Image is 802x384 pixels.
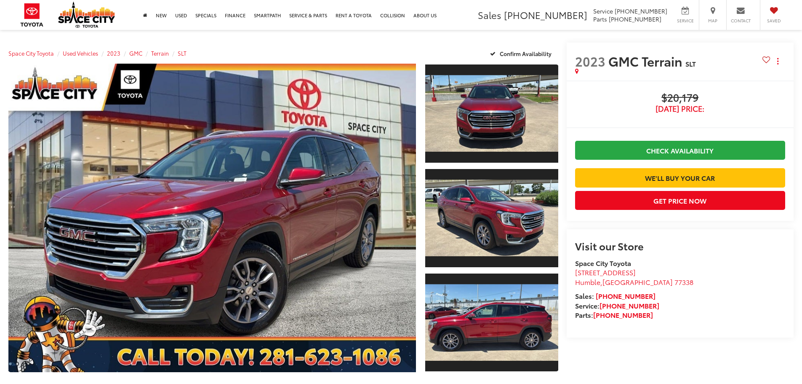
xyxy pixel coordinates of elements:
a: [PHONE_NUMBER] [600,301,659,310]
span: GMC Terrain [608,52,685,70]
a: GMC [129,49,142,57]
span: dropdown dots [777,58,778,64]
span: Confirm Availability [500,50,552,57]
span: [STREET_ADDRESS] [575,267,636,277]
a: [STREET_ADDRESS] Humble,[GEOGRAPHIC_DATA] 77338 [575,267,693,287]
a: 2023 [107,49,120,57]
span: Parts [593,15,607,23]
img: 2023 GMC Terrain SLT [424,75,559,152]
span: 2023 [575,52,605,70]
span: Service [676,18,695,24]
span: $20,179 [575,92,785,105]
a: We'll Buy Your Car [575,168,785,187]
span: SLT [685,59,696,68]
img: 2023 GMC Terrain SLT [4,62,420,374]
span: Sales [478,8,501,21]
strong: Parts: [575,310,653,320]
span: , [575,277,693,287]
a: Expand Photo 1 [425,64,558,164]
a: Check Availability [575,141,785,160]
img: Space City Toyota [58,2,115,28]
img: 2023 GMC Terrain SLT [424,284,559,360]
span: Sales: [575,291,594,301]
span: [PHONE_NUMBER] [615,7,667,15]
button: Get Price Now [575,191,785,210]
a: Used Vehicles [63,49,98,57]
a: [PHONE_NUMBER] [596,291,655,301]
strong: Service: [575,301,659,310]
span: [DATE] Price: [575,105,785,113]
span: [GEOGRAPHIC_DATA] [602,277,673,287]
a: Expand Photo 2 [425,168,558,268]
strong: Space City Toyota [575,258,631,268]
a: Space City Toyota [8,49,54,57]
button: Confirm Availability [485,46,558,61]
a: Expand Photo 0 [8,64,416,372]
span: [PHONE_NUMBER] [609,15,661,23]
span: Service [593,7,613,15]
span: 77338 [674,277,693,287]
img: 2023 GMC Terrain SLT [424,180,559,256]
a: Expand Photo 3 [425,273,558,373]
span: Map [703,18,722,24]
span: Contact [731,18,751,24]
span: Humble [575,277,600,287]
span: [PHONE_NUMBER] [504,8,587,21]
h2: Visit our Store [575,240,785,251]
a: [PHONE_NUMBER] [593,310,653,320]
span: Saved [765,18,783,24]
a: SLT [178,49,187,57]
a: Terrain [151,49,169,57]
button: Actions [770,54,785,68]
